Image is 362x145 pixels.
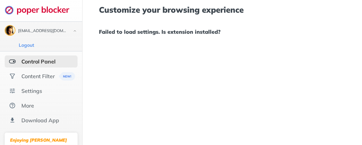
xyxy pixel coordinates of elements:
div: Settings [21,88,42,94]
div: Control Panel [21,58,55,65]
div: Content Filter [21,73,55,80]
img: chevron-bottom-black.svg [71,27,79,34]
img: menuBanner.svg [59,72,75,81]
img: about.svg [9,102,16,109]
img: logo-webpage.svg [5,5,77,15]
div: More [21,102,34,109]
img: social.svg [9,73,16,80]
div: Download App [21,117,59,124]
img: settings.svg [9,88,16,94]
button: Logout [17,42,36,48]
div: cc.girl0210@gmail.com [18,29,68,33]
img: ACg8ocIbPCATvjey6xprnDLTzeyA5Zf9IO64iWNUTKgKoskZta6dLQo=s96-c [5,26,15,35]
img: download-app.svg [9,117,16,124]
img: features-selected.svg [9,58,16,65]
